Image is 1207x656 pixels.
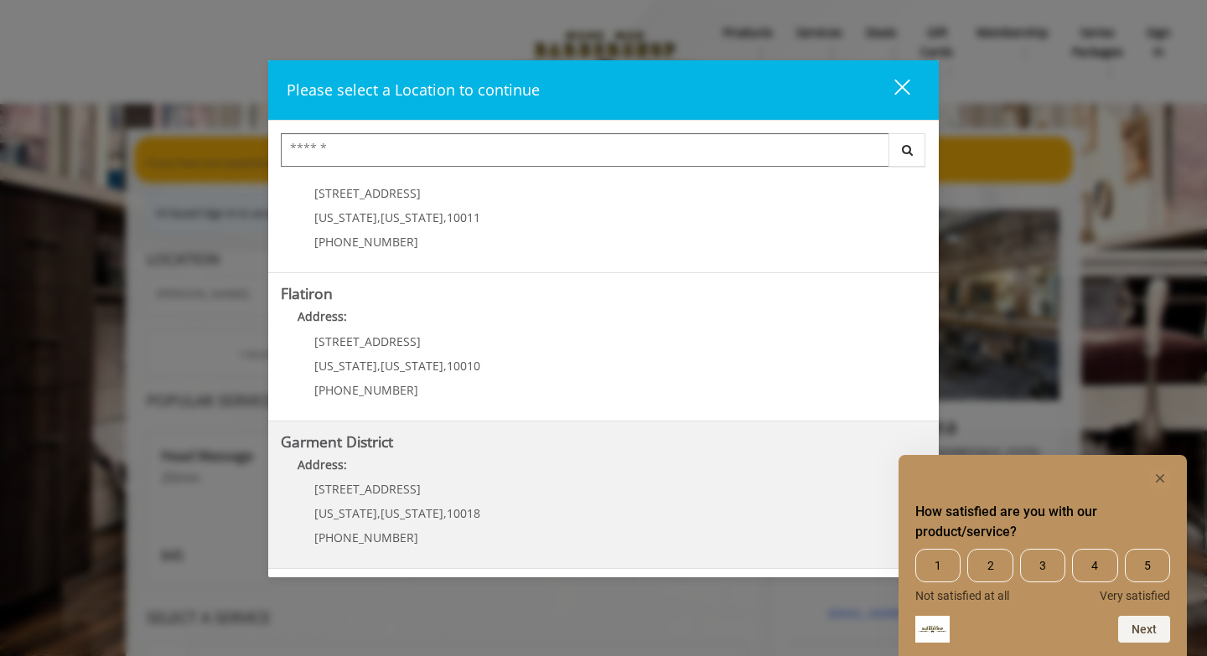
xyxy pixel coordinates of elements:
span: [STREET_ADDRESS] [314,333,421,349]
b: Garment District [281,431,393,452]
input: Search Center [281,133,889,167]
h2: How satisfied are you with our product/service? Select an option from 1 to 5, with 1 being Not sa... [915,502,1170,542]
div: How satisfied are you with our product/service? Select an option from 1 to 5, with 1 being Not sa... [915,549,1170,602]
span: [US_STATE] [314,358,377,374]
b: Flatiron [281,283,333,303]
span: [US_STATE] [381,505,443,521]
span: [US_STATE] [314,505,377,521]
span: 2 [967,549,1013,582]
span: , [377,505,381,521]
span: 1 [915,549,961,582]
span: [STREET_ADDRESS] [314,481,421,497]
span: Not satisfied at all [915,589,1009,602]
span: 10011 [447,209,480,225]
span: [US_STATE] [381,358,443,374]
i: Search button [898,144,917,156]
div: Center Select [281,133,926,175]
div: How satisfied are you with our product/service? Select an option from 1 to 5, with 1 being Not sa... [915,468,1170,643]
span: [PHONE_NUMBER] [314,234,418,250]
span: , [443,358,447,374]
span: [US_STATE] [381,209,443,225]
b: Address: [298,457,347,473]
span: 10010 [447,358,480,374]
b: Address: [298,161,347,177]
span: , [443,505,447,521]
span: Very satisfied [1100,589,1170,602]
div: close dialog [875,78,909,103]
span: 5 [1125,549,1170,582]
span: 3 [1020,549,1065,582]
span: Please select a Location to continue [287,80,540,100]
b: Address: [298,308,347,324]
button: Hide survey [1150,468,1170,488]
span: , [443,209,447,225]
button: Next question [1118,616,1170,643]
span: [STREET_ADDRESS] [314,185,421,201]
span: , [377,209,381,225]
button: close dialog [863,73,920,107]
span: , [377,358,381,374]
span: [PHONE_NUMBER] [314,529,418,545]
span: 10018 [447,505,480,521]
span: 4 [1072,549,1117,582]
span: [US_STATE] [314,209,377,225]
span: [PHONE_NUMBER] [314,382,418,398]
